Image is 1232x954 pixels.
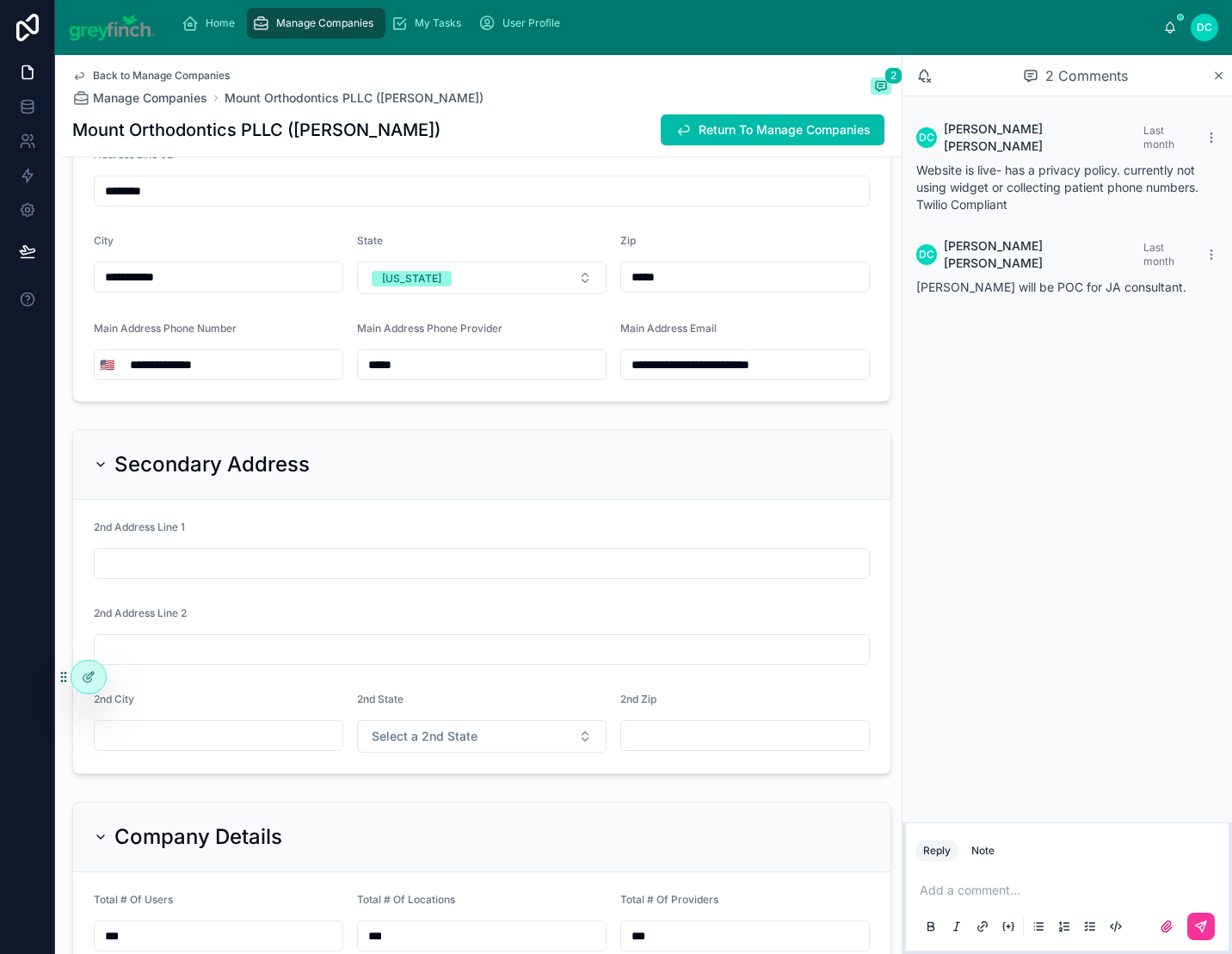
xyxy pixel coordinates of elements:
[93,69,230,83] span: Back to Manage Companies
[620,234,636,247] span: Zip
[473,8,572,39] a: User Profile
[944,120,1143,155] span: [PERSON_NAME] [PERSON_NAME]
[415,16,461,30] span: My Tasks
[69,14,156,41] img: App logo
[971,844,995,858] div: Note
[169,4,1164,42] div: scrollable content
[206,16,235,30] span: Home
[225,89,484,107] a: Mount Orthodontics PLLC ([PERSON_NAME])
[919,248,934,262] span: DC
[1197,21,1212,34] span: DC
[916,163,1198,212] span: Website is live- has a privacy policy. currently not using widget or collecting patient phone num...
[1045,65,1128,86] span: 2 Comments
[72,118,440,142] h1: Mount Orthodontics PLLC ([PERSON_NAME])
[72,89,207,107] a: Manage Companies
[661,114,884,145] button: Return To Manage Companies
[916,840,958,861] button: Reply
[94,234,114,247] span: City
[699,121,871,138] span: Return To Manage Companies
[964,840,1001,861] button: Note
[620,692,656,705] span: 2nd Zip
[357,262,607,294] button: Select Button
[372,728,477,745] span: Select a 2nd State
[884,67,902,84] span: 2
[382,271,441,286] div: [US_STATE]
[114,823,282,851] h2: Company Details
[357,692,403,705] span: 2nd State
[871,77,891,98] button: 2
[94,893,173,906] span: Total # Of Users
[919,131,934,145] span: DC
[93,89,207,107] span: Manage Companies
[95,349,120,380] button: Select Button
[916,280,1186,294] span: [PERSON_NAME] will be POC for JA consultant.
[247,8,385,39] a: Manage Companies
[357,893,455,906] span: Total # Of Locations
[944,237,1143,272] span: [PERSON_NAME] [PERSON_NAME]
[357,234,383,247] span: State
[357,720,607,753] button: Select Button
[72,69,230,83] a: Back to Manage Companies
[1143,241,1174,268] span: Last month
[94,606,187,619] span: 2nd Address Line 2
[357,322,502,335] span: Main Address Phone Provider
[502,16,560,30] span: User Profile
[94,692,134,705] span: 2nd City
[94,322,237,335] span: Main Address Phone Number
[620,893,718,906] span: Total # Of Providers
[276,16,373,30] span: Manage Companies
[94,520,185,533] span: 2nd Address Line 1
[100,356,114,373] span: 🇺🇸
[114,451,310,478] h2: Secondary Address
[1143,124,1174,151] span: Last month
[620,322,717,335] span: Main Address Email
[385,8,473,39] a: My Tasks
[176,8,247,39] a: Home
